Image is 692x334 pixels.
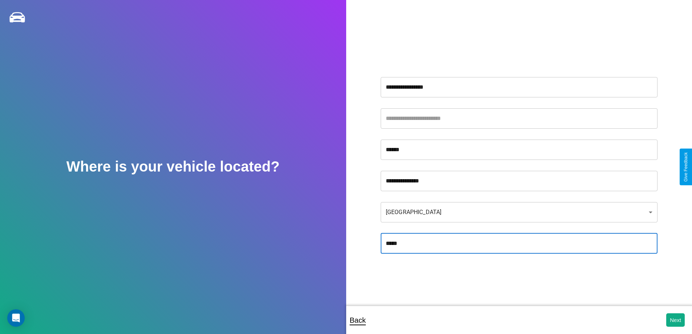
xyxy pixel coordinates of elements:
[350,314,366,327] p: Back
[683,152,688,182] div: Give Feedback
[666,313,685,327] button: Next
[381,202,657,222] div: [GEOGRAPHIC_DATA]
[7,309,25,327] div: Open Intercom Messenger
[66,158,280,175] h2: Where is your vehicle located?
